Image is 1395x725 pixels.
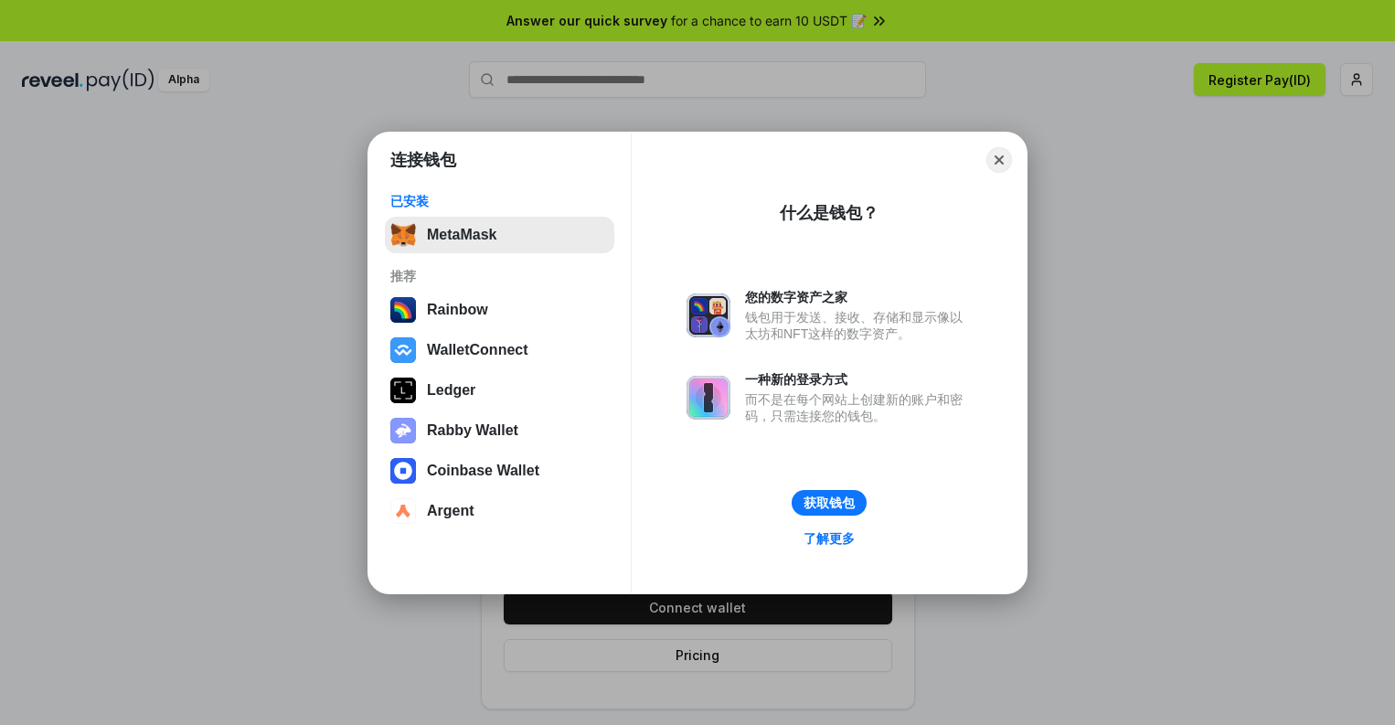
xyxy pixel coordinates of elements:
a: 了解更多 [793,527,866,550]
div: 已安装 [390,193,609,209]
div: WalletConnect [427,342,528,358]
button: Argent [385,493,614,529]
div: 推荐 [390,268,609,284]
div: 钱包用于发送、接收、存储和显示像以太坊和NFT这样的数字资产。 [745,309,972,342]
button: WalletConnect [385,332,614,368]
button: Rainbow [385,292,614,328]
img: svg+xml,%3Csvg%20xmlns%3D%22http%3A%2F%2Fwww.w3.org%2F2000%2Fsvg%22%20fill%3D%22none%22%20viewBox... [390,418,416,443]
div: MetaMask [427,227,496,243]
img: svg+xml,%3Csvg%20xmlns%3D%22http%3A%2F%2Fwww.w3.org%2F2000%2Fsvg%22%20width%3D%2228%22%20height%3... [390,378,416,403]
div: Argent [427,503,474,519]
div: Rabby Wallet [427,422,518,439]
div: Ledger [427,382,475,399]
h1: 连接钱包 [390,149,456,171]
img: svg+xml,%3Csvg%20xmlns%3D%22http%3A%2F%2Fwww.w3.org%2F2000%2Fsvg%22%20fill%3D%22none%22%20viewBox... [687,376,730,420]
img: svg+xml,%3Csvg%20fill%3D%22none%22%20height%3D%2233%22%20viewBox%3D%220%200%2035%2033%22%20width%... [390,222,416,248]
div: 您的数字资产之家 [745,289,972,305]
div: 什么是钱包？ [780,202,879,224]
button: Rabby Wallet [385,412,614,449]
img: svg+xml,%3Csvg%20xmlns%3D%22http%3A%2F%2Fwww.w3.org%2F2000%2Fsvg%22%20fill%3D%22none%22%20viewBox... [687,293,730,337]
button: Ledger [385,372,614,409]
img: svg+xml,%3Csvg%20width%3D%2228%22%20height%3D%2228%22%20viewBox%3D%220%200%2028%2028%22%20fill%3D... [390,337,416,363]
img: svg+xml,%3Csvg%20width%3D%22120%22%20height%3D%22120%22%20viewBox%3D%220%200%20120%20120%22%20fil... [390,297,416,323]
div: 而不是在每个网站上创建新的账户和密码，只需连接您的钱包。 [745,391,972,424]
img: svg+xml,%3Csvg%20width%3D%2228%22%20height%3D%2228%22%20viewBox%3D%220%200%2028%2028%22%20fill%3D... [390,498,416,524]
button: Coinbase Wallet [385,453,614,489]
button: Close [986,147,1012,173]
div: 了解更多 [804,530,855,547]
button: 获取钱包 [792,490,867,516]
div: 获取钱包 [804,495,855,511]
div: Coinbase Wallet [427,463,539,479]
div: 一种新的登录方式 [745,371,972,388]
button: MetaMask [385,217,614,253]
img: svg+xml,%3Csvg%20width%3D%2228%22%20height%3D%2228%22%20viewBox%3D%220%200%2028%2028%22%20fill%3D... [390,458,416,484]
div: Rainbow [427,302,488,318]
